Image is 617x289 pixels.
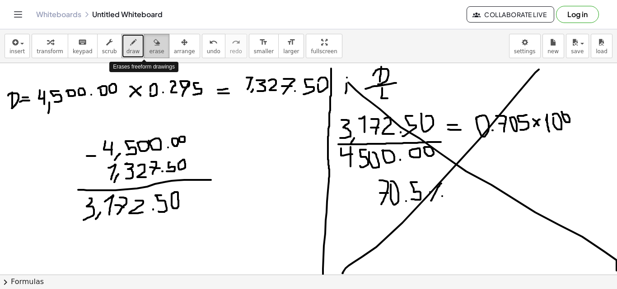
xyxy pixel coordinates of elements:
span: insert [9,48,25,55]
span: transform [37,48,63,55]
span: load [596,48,608,55]
i: undo [209,37,218,48]
button: scrub [97,34,122,58]
button: settings [509,34,541,58]
span: arrange [174,48,195,55]
button: erase [144,34,169,58]
button: arrange [169,34,200,58]
span: fullscreen [311,48,337,55]
button: Log in [556,6,599,23]
button: save [566,34,589,58]
button: load [591,34,612,58]
span: scrub [102,48,117,55]
i: keyboard [78,37,87,48]
span: Collaborate Live [474,10,547,18]
button: undoundo [202,34,225,58]
div: Erases freeform drawings [109,62,178,72]
button: keyboardkeypad [68,34,98,58]
button: new [542,34,564,58]
span: redo [230,48,242,55]
i: format_size [287,37,295,48]
span: keypad [73,48,93,55]
i: format_size [259,37,268,48]
i: redo [232,37,240,48]
span: settings [514,48,536,55]
button: insert [5,34,30,58]
span: erase [149,48,164,55]
span: new [547,48,559,55]
span: undo [207,48,220,55]
span: draw [126,48,140,55]
button: format_sizesmaller [249,34,279,58]
button: transform [32,34,68,58]
span: larger [283,48,299,55]
button: draw [122,34,145,58]
button: Toggle navigation [11,7,25,22]
button: Collaborate Live [467,6,554,23]
span: save [571,48,584,55]
button: format_sizelarger [278,34,304,58]
button: fullscreen [306,34,342,58]
span: smaller [254,48,274,55]
a: Whiteboards [36,10,81,19]
button: redoredo [225,34,247,58]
